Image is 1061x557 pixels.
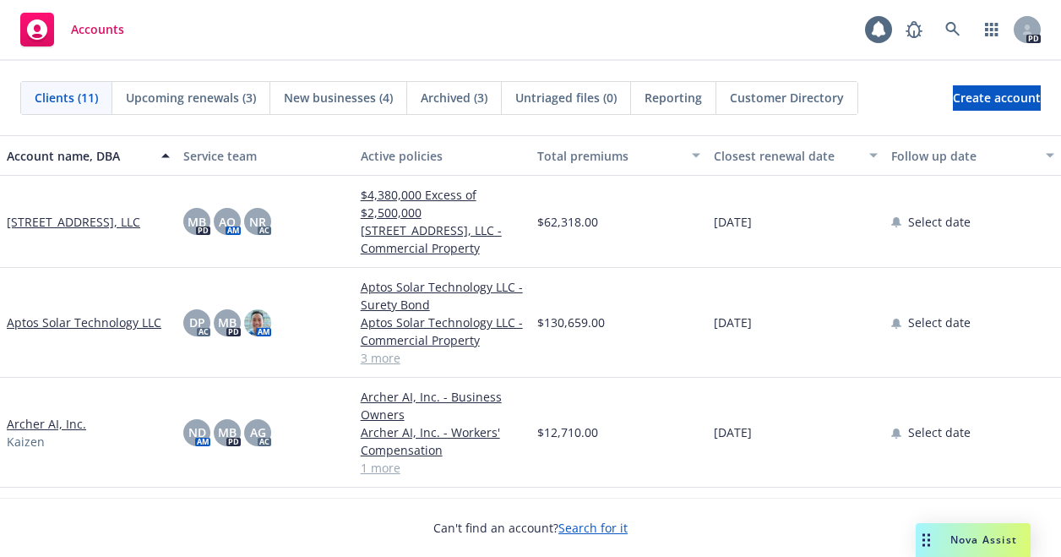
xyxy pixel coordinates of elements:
button: Active policies [354,135,530,176]
a: Archer AI, Inc. [7,415,86,433]
button: Total premiums [530,135,707,176]
a: Aptos Solar Technology LLC - Surety Bond [361,278,524,314]
span: Kaizen [7,433,45,451]
a: Aptos Solar Technology LLC - Commercial Property [361,314,524,349]
a: 3 more [361,349,524,367]
button: Service team [177,135,353,176]
span: Select date [908,213,971,231]
span: Select date [908,314,971,331]
a: Search [936,13,970,46]
div: Active policies [361,147,524,165]
span: [DATE] [714,423,752,441]
img: photo [244,309,271,336]
div: Account name, DBA [7,147,151,165]
span: MB [188,213,206,231]
span: Reporting [645,89,702,106]
a: $4,380,000 Excess of $2,500,000 [361,186,524,221]
span: Clients (11) [35,89,98,106]
a: [STREET_ADDRESS], LLC [7,213,140,231]
span: Upcoming renewals (3) [126,89,256,106]
button: Closest renewal date [707,135,884,176]
span: NR [249,213,266,231]
div: Follow up date [891,147,1036,165]
span: Archived (3) [421,89,487,106]
a: [STREET_ADDRESS], LLC - Commercial Property [361,221,524,257]
span: ND [188,423,206,441]
span: Customer Directory [730,89,844,106]
span: AO [219,213,236,231]
a: Create account [953,85,1041,111]
a: 1 more [361,459,524,477]
span: $130,659.00 [537,314,605,331]
span: [DATE] [714,314,752,331]
span: $12,710.00 [537,423,598,441]
div: Total premiums [537,147,682,165]
div: Service team [183,147,346,165]
button: Follow up date [884,135,1061,176]
span: AG [250,423,266,441]
button: Nova Assist [916,523,1031,557]
span: [DATE] [714,213,752,231]
span: Can't find an account? [433,519,628,537]
span: MB [218,423,237,441]
span: Accounts [71,23,124,36]
span: MB [218,314,237,331]
span: New businesses (4) [284,89,393,106]
a: Search for it [558,520,628,536]
a: Report a Bug [897,13,931,46]
span: $62,318.00 [537,213,598,231]
a: Switch app [975,13,1009,46]
span: Create account [953,82,1041,114]
span: Nova Assist [950,532,1017,547]
a: Aptos Solar Technology LLC [7,314,161,331]
span: Select date [908,423,971,441]
div: Drag to move [916,523,937,557]
div: Closest renewal date [714,147,858,165]
span: Untriaged files (0) [515,89,617,106]
a: Archer AI, Inc. - Workers' Compensation [361,423,524,459]
a: Archer AI, Inc. - Business Owners [361,388,524,423]
span: DP [189,314,205,331]
a: Accounts [14,6,131,53]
